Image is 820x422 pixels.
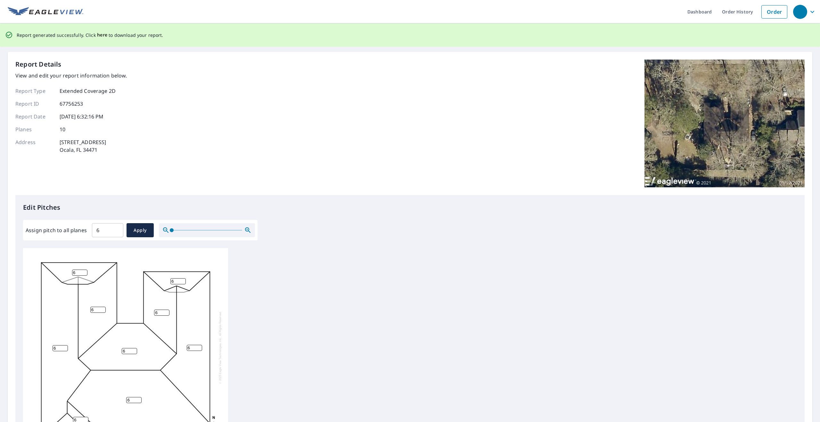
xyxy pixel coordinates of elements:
[26,226,87,234] label: Assign pitch to all planes
[60,126,65,133] p: 10
[8,7,83,17] img: EV Logo
[60,100,83,108] p: 67756253
[17,31,163,39] p: Report generated successfully. Click to download your report.
[60,138,106,154] p: [STREET_ADDRESS] Ocala, FL 34471
[15,126,54,133] p: Planes
[761,5,787,19] a: Order
[60,87,116,95] p: Extended Coverage 2D
[15,60,61,69] p: Report Details
[15,87,54,95] p: Report Type
[92,221,123,239] input: 00.0
[97,31,108,39] button: here
[15,113,54,120] p: Report Date
[60,113,104,120] p: [DATE] 6:32:16 PM
[15,100,54,108] p: Report ID
[127,223,154,237] button: Apply
[132,226,149,234] span: Apply
[15,138,54,154] p: Address
[23,203,797,212] p: Edit Pitches
[15,72,127,79] p: View and edit your report information below.
[644,60,805,188] img: Top image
